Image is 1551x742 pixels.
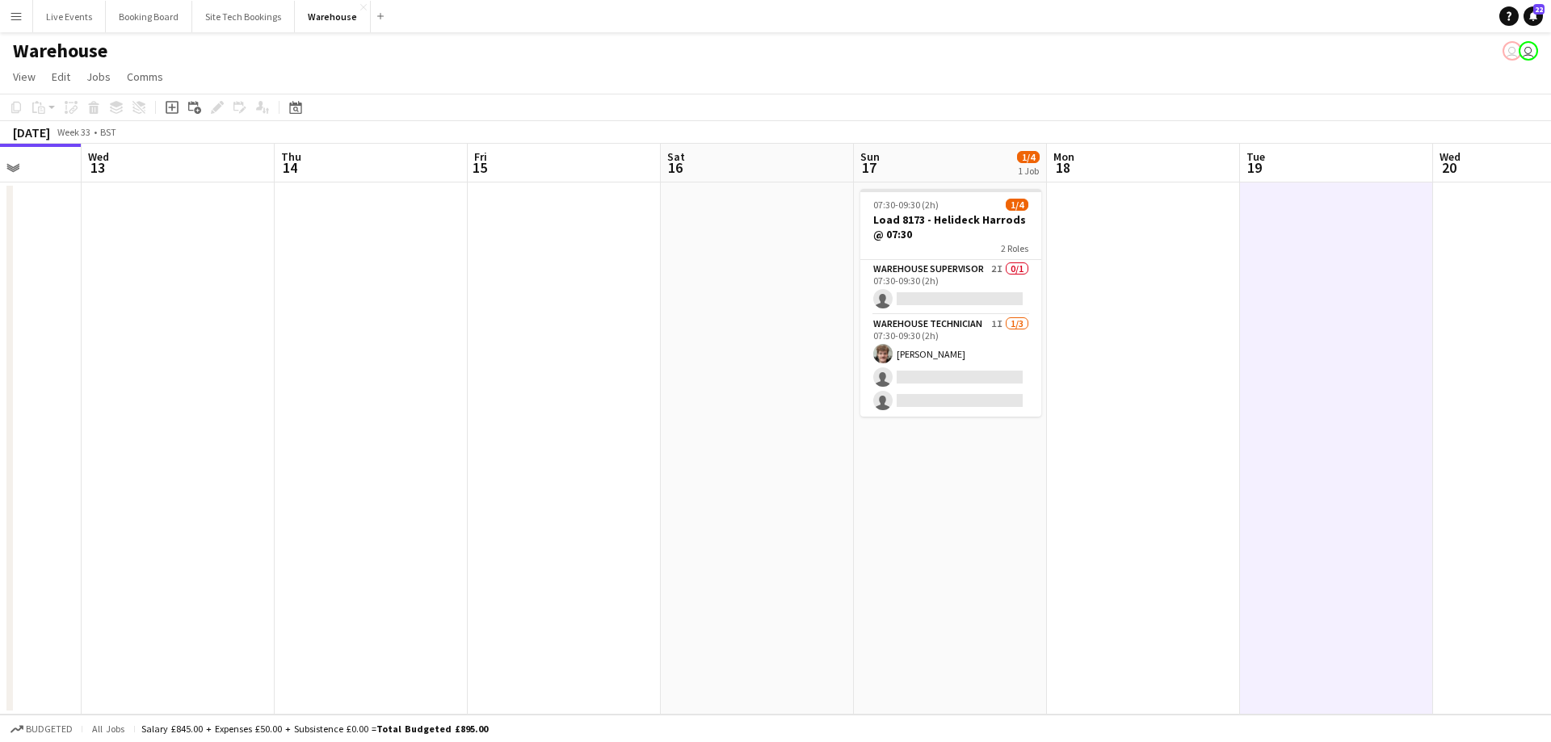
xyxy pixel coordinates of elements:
[86,69,111,84] span: Jobs
[1017,151,1040,163] span: 1/4
[80,66,117,87] a: Jobs
[6,66,42,87] a: View
[120,66,170,87] a: Comms
[665,158,685,177] span: 16
[860,260,1041,315] app-card-role: Warehouse Supervisor2I0/107:30-09:30 (2h)
[1244,158,1265,177] span: 19
[1519,41,1538,61] app-user-avatar: Ollie Rolfe
[1053,149,1074,164] span: Mon
[1018,165,1039,177] div: 1 Job
[1437,158,1461,177] span: 20
[89,723,128,735] span: All jobs
[860,189,1041,417] app-job-card: 07:30-09:30 (2h)1/4Load 8173 - Helideck Harrods @ 07:302 RolesWarehouse Supervisor2I0/107:30-09:3...
[33,1,106,32] button: Live Events
[376,723,488,735] span: Total Budgeted £895.00
[100,126,116,138] div: BST
[860,315,1041,417] app-card-role: Warehouse Technician1I1/307:30-09:30 (2h)[PERSON_NAME]
[141,723,488,735] div: Salary £845.00 + Expenses £50.00 + Subsistence £0.00 =
[295,1,371,32] button: Warehouse
[13,124,50,140] div: [DATE]
[858,158,880,177] span: 17
[13,39,107,63] h1: Warehouse
[281,149,301,164] span: Thu
[860,212,1041,241] h3: Load 8173 - Helideck Harrods @ 07:30
[88,149,109,164] span: Wed
[472,158,487,177] span: 15
[1006,199,1028,211] span: 1/4
[52,69,70,84] span: Edit
[26,723,73,735] span: Budgeted
[8,720,75,738] button: Budgeted
[1503,41,1522,61] app-user-avatar: Ollie Rolfe
[86,158,109,177] span: 13
[1533,4,1545,15] span: 22
[1524,6,1543,26] a: 22
[1246,149,1265,164] span: Tue
[667,149,685,164] span: Sat
[860,149,880,164] span: Sun
[1001,242,1028,254] span: 2 Roles
[873,199,939,211] span: 07:30-09:30 (2h)
[13,69,36,84] span: View
[127,69,163,84] span: Comms
[279,158,301,177] span: 14
[192,1,295,32] button: Site Tech Bookings
[1440,149,1461,164] span: Wed
[106,1,192,32] button: Booking Board
[45,66,77,87] a: Edit
[474,149,487,164] span: Fri
[1051,158,1074,177] span: 18
[53,126,94,138] span: Week 33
